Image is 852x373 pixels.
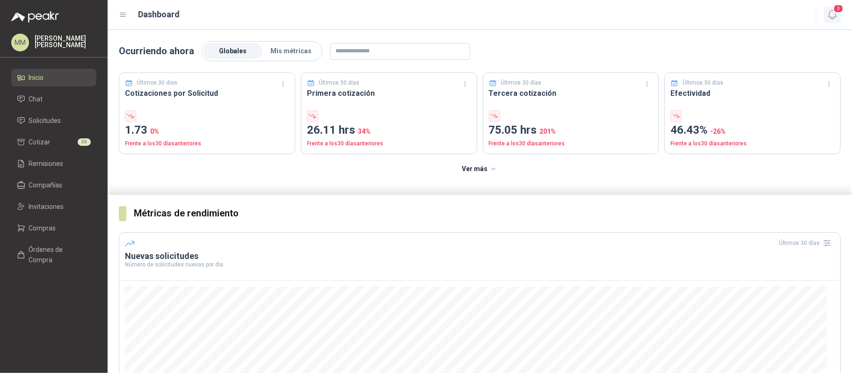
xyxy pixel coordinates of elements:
a: Inicio [11,69,96,86]
p: Frente a los 30 días anteriores [670,139,835,148]
span: 201 % [540,128,556,135]
span: Compras [29,223,56,233]
span: Solicitudes [29,115,61,126]
a: Invitaciones [11,198,96,215]
h3: Primera cotización [307,87,471,99]
span: Globales [219,47,247,55]
a: Remisiones [11,155,96,172]
span: 3 [833,4,844,13]
p: Frente a los 30 días anteriores [125,139,289,148]
p: Últimos 30 días [683,79,723,87]
img: Logo peakr [11,11,59,22]
span: Compañías [29,180,63,190]
p: Últimos 30 días [319,79,359,87]
a: Chat [11,90,96,108]
span: Invitaciones [29,201,64,212]
h3: Métricas de rendimiento [134,206,841,221]
p: Frente a los 30 días anteriores [489,139,653,148]
p: 26.11 hrs [307,122,471,139]
p: [PERSON_NAME] [PERSON_NAME] [35,35,96,48]
p: 1.73 [125,122,289,139]
div: MM [11,34,29,51]
a: Cotizar50 [11,133,96,151]
span: Chat [29,94,43,104]
button: 3 [824,7,841,23]
p: Últimos 30 días [501,79,541,87]
button: Ver más [457,160,503,179]
p: Número de solicitudes nuevas por día [125,262,835,267]
a: Compras [11,219,96,237]
a: Compañías [11,176,96,194]
span: Cotizar [29,137,51,147]
h1: Dashboard [138,8,180,21]
span: Órdenes de Compra [29,244,87,265]
h3: Tercera cotización [489,87,653,99]
span: 34 % [358,128,371,135]
span: Inicio [29,72,44,83]
span: Mis métricas [270,47,312,55]
p: Ocurriendo ahora [119,44,194,58]
p: Últimos 30 días [137,79,178,87]
h3: Nuevas solicitudes [125,251,835,262]
p: 75.05 hrs [489,122,653,139]
p: 46.43% [670,122,835,139]
span: 50 [78,138,91,146]
span: 0 % [150,128,159,135]
h3: Cotizaciones por Solicitud [125,87,289,99]
p: Frente a los 30 días anteriores [307,139,471,148]
a: Solicitudes [11,112,96,129]
span: Remisiones [29,158,64,169]
a: Órdenes de Compra [11,241,96,269]
div: Últimos 30 días [779,236,835,251]
span: -26 % [710,128,726,135]
h3: Efectividad [670,87,835,99]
